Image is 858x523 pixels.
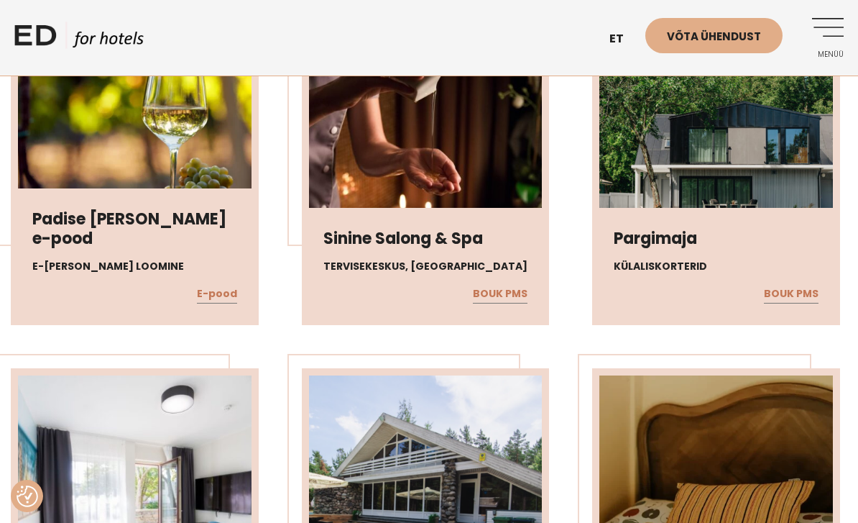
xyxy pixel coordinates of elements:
a: et [602,22,645,57]
a: Menüü [804,18,844,58]
a: ED HOTELS [14,22,144,58]
a: E-pood [197,285,237,304]
button: Nõusolekueelistused [17,486,38,507]
h4: E-[PERSON_NAME] loomine [32,259,237,274]
a: BOUK PMS [764,285,818,304]
img: Revisit consent button [17,486,38,507]
h4: Külaliskorterid [614,259,818,274]
a: Võta ühendust [645,18,783,53]
img: TUN2663-scaled-1-450x450.jpg [599,27,833,268]
span: Menüü [804,50,844,59]
h3: Sinine Salong & Spa [323,229,528,248]
img: valge_vein_mois-scaled-1-450x450.webp [18,27,252,268]
h3: Padise [PERSON_NAME] e-pood [32,210,237,248]
h3: Pargimaja [614,229,818,248]
h4: Tervisekeskus, [GEOGRAPHIC_DATA] [323,259,528,274]
img: 488614949_18491043856011959_6736887068689441040_n-450x450.jpg [309,27,543,268]
a: BOUK PMS [473,285,527,304]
